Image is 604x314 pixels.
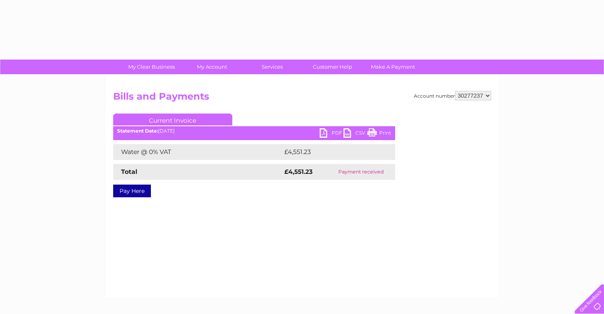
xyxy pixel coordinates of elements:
[117,128,158,134] b: Statement Date:
[113,185,151,197] a: Pay Here
[239,60,305,74] a: Services
[320,128,343,140] a: PDF
[360,60,426,74] a: Make A Payment
[343,128,367,140] a: CSV
[121,168,137,175] strong: Total
[113,91,491,106] h2: Bills and Payments
[367,128,391,140] a: Print
[327,164,395,180] td: Payment received
[414,91,491,100] div: Account number
[179,60,245,74] a: My Account
[284,168,313,175] strong: £4,551.23
[119,60,184,74] a: My Clear Business
[113,128,395,134] div: [DATE]
[300,60,365,74] a: Customer Help
[113,114,232,125] a: Current Invoice
[282,144,382,160] td: £4,551.23
[113,144,282,160] td: Water @ 0% VAT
